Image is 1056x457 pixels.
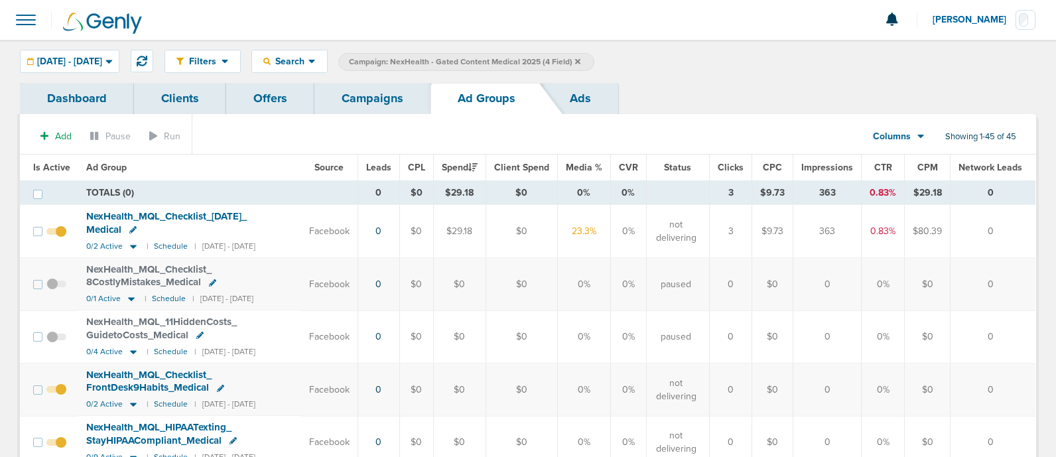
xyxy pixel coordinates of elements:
[752,258,793,310] td: $0
[917,162,938,173] span: CPM
[194,399,255,409] small: | [DATE] - [DATE]
[154,399,188,409] small: Schedule
[557,205,610,258] td: 23.3%
[430,83,543,114] a: Ad Groups
[86,210,247,235] span: NexHealth_ MQL_ Checklist_ [DATE]_ Medical
[610,258,646,310] td: 0%
[557,310,610,363] td: 0%
[192,294,253,304] small: | [DATE] - [DATE]
[862,181,905,205] td: 0.83%
[399,310,433,363] td: $0
[710,181,752,205] td: 3
[763,162,782,173] span: CPC
[226,83,314,114] a: Offers
[408,162,425,173] span: CPL
[33,162,70,173] span: Is Active
[710,205,752,258] td: 3
[710,310,752,363] td: 0
[194,241,255,251] small: | [DATE] - [DATE]
[63,13,142,34] img: Genly
[375,279,381,290] a: 0
[399,205,433,258] td: $0
[557,258,610,310] td: 0%
[610,181,646,205] td: 0%
[801,162,853,173] span: Impressions
[375,331,381,342] a: 0
[655,218,698,244] span: not delivering
[366,162,391,173] span: Leads
[78,181,358,205] td: TOTALS (0)
[905,310,951,363] td: $0
[433,258,486,310] td: $0
[793,363,862,416] td: 0
[486,205,557,258] td: $0
[543,83,618,114] a: Ads
[905,363,951,416] td: $0
[86,421,231,446] span: NexHealth_ MQL_ HIPAATexting_ StayHIPAACompliant_ Medical
[486,363,557,416] td: $0
[134,83,226,114] a: Clients
[958,162,1022,173] span: Network Leads
[194,347,255,357] small: | [DATE] - [DATE]
[86,263,212,289] span: NexHealth_ MQL_ Checklist_ 8CostlyMistakes_ Medical
[951,310,1036,363] td: 0
[86,162,127,173] span: Ad Group
[933,15,1016,25] span: [PERSON_NAME]
[945,131,1016,143] span: Showing 1-45 of 45
[610,363,646,416] td: 0%
[399,181,433,205] td: $0
[433,363,486,416] td: $0
[154,241,188,251] small: Schedule
[664,162,691,173] span: Status
[566,162,602,173] span: Media %
[951,205,1036,258] td: 0
[301,205,358,258] td: Facebook
[951,258,1036,310] td: 0
[557,363,610,416] td: 0%
[610,205,646,258] td: 0%
[86,316,237,341] span: NexHealth_ MQL_ 11HiddenCosts_ GuidetoCosts_ Medical
[358,181,399,205] td: 0
[710,363,752,416] td: 0
[37,57,102,66] span: [DATE] - [DATE]
[184,56,222,67] span: Filters
[349,56,580,68] span: Campaign: NexHealth - Gated Content Medical 2025 (4 Field)
[951,363,1036,416] td: 0
[55,131,72,142] span: Add
[793,310,862,363] td: 0
[314,83,430,114] a: Campaigns
[399,258,433,310] td: $0
[486,258,557,310] td: $0
[752,363,793,416] td: $0
[33,127,79,146] button: Add
[442,162,478,173] span: Spend
[433,310,486,363] td: $0
[433,205,486,258] td: $29.18
[86,294,121,304] span: 0/1 Active
[271,56,308,67] span: Search
[718,162,744,173] span: Clicks
[619,162,638,173] span: CVR
[862,363,905,416] td: 0%
[375,226,381,237] a: 0
[752,181,793,205] td: $9.73
[661,330,691,344] span: paused
[905,205,951,258] td: $80.39
[301,363,358,416] td: Facebook
[86,369,212,394] span: NexHealth_ MQL_ Checklist_ FrontDesk9Habits_ Medical
[710,258,752,310] td: 0
[752,310,793,363] td: $0
[86,347,123,357] span: 0/4 Active
[752,205,793,258] td: $9.73
[905,181,951,205] td: $29.18
[793,258,862,310] td: 0
[557,181,610,205] td: 0%
[494,162,549,173] span: Client Spend
[433,181,486,205] td: $29.18
[655,377,698,403] span: not delivering
[905,258,951,310] td: $0
[951,181,1036,205] td: 0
